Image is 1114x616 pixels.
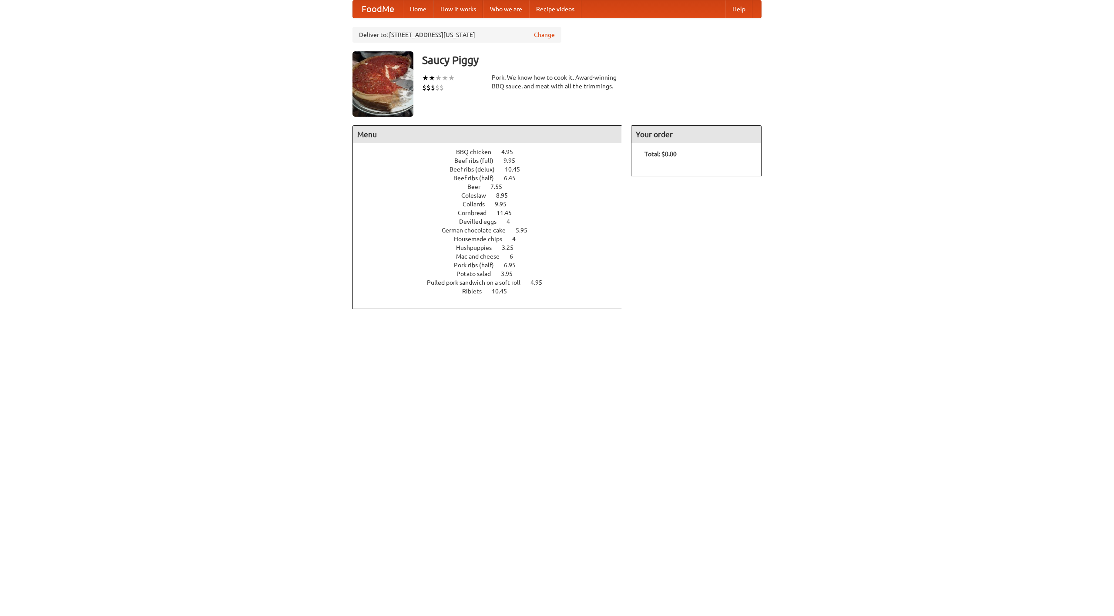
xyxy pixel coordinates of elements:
a: Cornbread 11.45 [458,209,528,216]
span: Collards [463,201,493,208]
span: 3.25 [502,244,522,251]
a: Collards 9.95 [463,201,523,208]
span: BBQ chicken [456,148,500,155]
li: ★ [442,73,448,83]
a: Beef ribs (full) 9.95 [454,157,531,164]
a: Riblets 10.45 [462,288,523,295]
a: FoodMe [353,0,403,18]
span: Beef ribs (half) [453,175,503,182]
li: $ [440,83,444,92]
li: ★ [422,73,429,83]
li: ★ [435,73,442,83]
a: Help [725,0,752,18]
a: Beef ribs (delux) 10.45 [450,166,536,173]
span: Riblets [462,288,490,295]
li: ★ [429,73,435,83]
span: 9.95 [503,157,524,164]
li: $ [422,83,426,92]
h4: Your order [631,126,761,143]
a: Housemade chips 4 [454,236,532,242]
li: $ [426,83,431,92]
a: Change [534,30,555,39]
a: Beer 7.55 [467,183,518,190]
a: Pulled pork sandwich on a soft roll 4.95 [427,279,558,286]
span: German chocolate cake [442,227,514,234]
span: Cornbread [458,209,495,216]
span: 6.95 [504,262,524,269]
span: 4 [512,236,524,242]
img: angular.jpg [352,51,413,117]
span: Potato salad [456,270,500,277]
span: Hushpuppies [456,244,500,251]
span: 10.45 [492,288,516,295]
a: Home [403,0,433,18]
a: How it works [433,0,483,18]
span: 6.45 [504,175,524,182]
a: Coleslaw 8.95 [461,192,524,199]
span: 4.95 [530,279,551,286]
li: ★ [448,73,455,83]
span: 7.55 [490,183,511,190]
span: 3.95 [501,270,521,277]
span: Beef ribs (full) [454,157,502,164]
span: 10.45 [505,166,529,173]
a: Hushpuppies 3.25 [456,244,530,251]
a: Potato salad 3.95 [456,270,529,277]
a: German chocolate cake 5.95 [442,227,544,234]
div: Deliver to: [STREET_ADDRESS][US_STATE] [352,27,561,43]
span: 11.45 [497,209,520,216]
a: BBQ chicken 4.95 [456,148,529,155]
span: Pork ribs (half) [454,262,503,269]
a: Pork ribs (half) 6.95 [454,262,532,269]
a: Mac and cheese 6 [456,253,529,260]
span: 5.95 [516,227,536,234]
span: 6 [510,253,522,260]
h4: Menu [353,126,622,143]
span: 4.95 [501,148,522,155]
span: Housemade chips [454,236,511,242]
a: Who we are [483,0,529,18]
h3: Saucy Piggy [422,51,762,69]
a: Devilled eggs 4 [459,218,526,225]
a: Recipe videos [529,0,581,18]
span: 9.95 [495,201,515,208]
span: Devilled eggs [459,218,505,225]
span: Beef ribs (delux) [450,166,503,173]
span: Mac and cheese [456,253,508,260]
span: 4 [507,218,519,225]
li: $ [435,83,440,92]
a: Beef ribs (half) 6.45 [453,175,532,182]
b: Total: $0.00 [644,151,677,158]
span: 8.95 [496,192,517,199]
div: Pork. We know how to cook it. Award-winning BBQ sauce, and meat with all the trimmings. [492,73,622,91]
span: Coleslaw [461,192,495,199]
span: Pulled pork sandwich on a soft roll [427,279,529,286]
span: Beer [467,183,489,190]
li: $ [431,83,435,92]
